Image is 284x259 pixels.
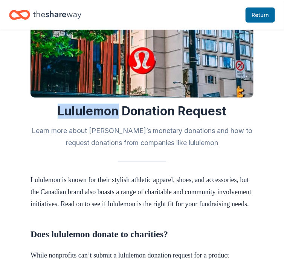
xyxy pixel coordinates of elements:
a: Home [9,6,81,24]
h2: Does lululemon donate to charities? [31,228,253,240]
span: Return [252,11,269,20]
h1: Lululemon Donation Request [31,104,253,119]
p: Lululemon is known for their stylish athletic apparel, shoes, and accessories, but the Canadian b... [31,174,253,210]
h2: Learn more about [PERSON_NAME]’s monetary donations and how to request donations from companies l... [31,125,253,149]
a: Return [246,8,275,23]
